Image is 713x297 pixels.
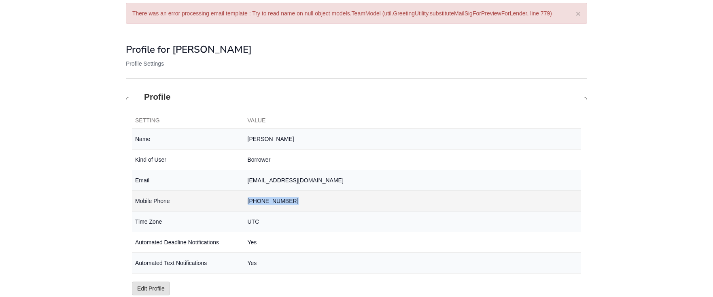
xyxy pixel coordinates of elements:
[244,113,581,129] th: Value
[244,150,581,170] td: Borrower
[244,129,581,150] td: [PERSON_NAME]
[132,170,244,191] td: Email
[132,282,170,295] a: Edit Profile
[244,253,581,273] td: Yes
[244,191,581,212] td: [PHONE_NUMBER]
[132,253,244,273] td: Automated Text Notifications
[132,113,244,129] th: Setting
[132,232,244,253] td: Automated Deadline Notifications
[132,129,244,150] td: Name
[132,150,244,170] td: Kind of User
[244,232,581,253] td: Yes
[244,170,581,191] td: [EMAIL_ADDRESS][DOMAIN_NAME]
[126,60,587,68] p: Profile Settings
[126,3,587,24] div: There was an error processing email template : Try to read name on null object models.TeamModel (...
[140,91,174,103] legend: Profile
[132,212,244,232] td: Time Zone
[244,212,581,232] td: UTC
[576,9,581,18] button: ×
[132,191,244,212] td: Mobile Phone
[126,44,587,55] h1: Profile for [PERSON_NAME]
